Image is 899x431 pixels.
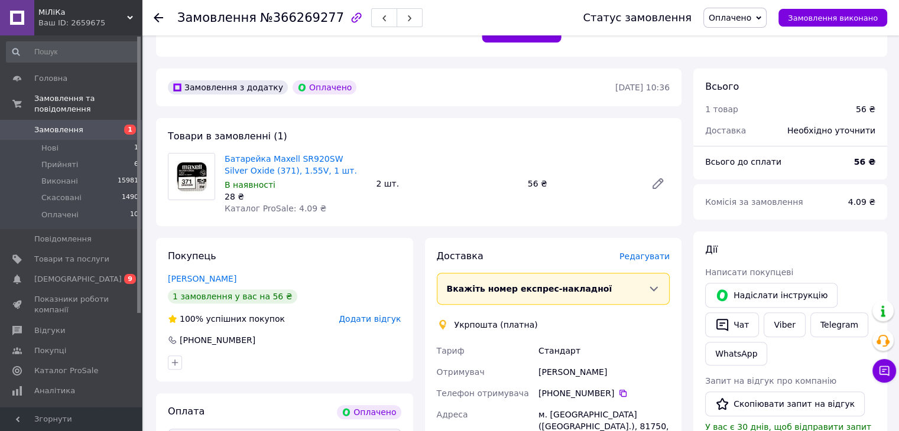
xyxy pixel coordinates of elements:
div: успішних покупок [168,313,285,325]
span: Вкажіть номер експрес-накладної [447,284,612,293]
span: Товари та послуги [34,254,109,265]
span: 1 товар [705,105,738,114]
span: Запит на відгук про компанію [705,376,836,386]
button: Надіслати інструкцію [705,283,838,308]
div: Укрпошта (платна) [452,319,541,331]
span: Доставка [705,126,746,135]
span: 100% [180,314,203,324]
span: [DEMOGRAPHIC_DATA] [34,274,122,285]
span: Телефон отримувача [437,388,529,398]
span: Показники роботи компанії [34,294,109,315]
span: Редагувати [619,252,670,261]
span: Покупець [168,250,216,262]
span: В наявності [225,180,275,190]
span: Виконані [41,176,78,187]
div: 56 ₴ [856,103,875,115]
span: 1 [134,143,138,154]
div: [PHONE_NUMBER] [178,334,257,346]
div: Ваш ID: 2659675 [38,18,142,28]
img: Батарейка Maxell SR920SW Silver Oxide (371), 1.55V, 1 шт. [168,154,215,200]
span: 15981 [118,176,138,187]
span: МіЛіКа [38,7,127,18]
div: 2 шт. [371,175,522,192]
button: Скопіювати запит на відгук [705,391,865,416]
span: Каталог ProSale: 4.09 ₴ [225,204,326,213]
span: Каталог ProSale [34,365,98,376]
span: Отримувач [437,367,485,377]
button: Замовлення виконано [778,9,887,27]
span: Головна [34,73,67,84]
span: 1 [124,125,136,135]
div: Замовлення з додатку [168,80,288,94]
button: Чат [705,312,759,337]
div: Оплачено [293,80,356,94]
span: Замовлення виконано [788,14,878,22]
span: Товари в замовленні (1) [168,130,287,142]
span: Адреса [437,410,468,419]
span: Комісія за замовлення [705,197,803,207]
span: Скасовані [41,192,82,203]
span: Оплата [168,406,205,417]
span: Покупці [34,345,66,356]
span: Замовлення та повідомлення [34,93,142,115]
span: 10 [130,210,138,220]
button: Чат з покупцем [872,359,896,383]
span: 9 [124,274,136,284]
span: Замовлення [34,125,83,135]
a: Telegram [810,312,868,337]
a: [PERSON_NAME] [168,274,236,283]
span: Відгуки [34,325,65,336]
span: Всього до сплати [705,157,781,166]
span: Оплачено [709,13,751,22]
div: [PHONE_NUMBER] [538,387,670,399]
span: Всього [705,81,739,92]
div: [PERSON_NAME] [536,361,672,383]
input: Пошук [6,41,139,63]
span: Оплачені [41,210,79,220]
span: №366269277 [260,11,344,25]
a: Viber [764,312,805,337]
div: Стандарт [536,340,672,361]
span: Доставка [437,250,483,262]
div: Повернутися назад [154,12,163,24]
time: [DATE] 10:36 [615,83,670,92]
div: 56 ₴ [523,175,641,192]
span: Замовлення [177,11,257,25]
a: Батарейка Maxell SR920SW Silver Oxide (371), 1.55V, 1 шт. [225,154,357,175]
span: Написати покупцеві [705,267,793,277]
div: Статус замовлення [583,12,692,24]
span: 1490 [122,192,138,203]
span: Дії [705,244,718,255]
span: 6 [134,159,138,170]
span: Інструменти веб-майстра та SEO [34,406,109,427]
div: Оплачено [337,405,401,419]
div: Необхідно уточнити [780,117,882,143]
span: Нові [41,143,59,154]
span: Прийняті [41,159,78,170]
b: 56 ₴ [854,157,875,166]
a: Редагувати [646,172,670,195]
div: 1 замовлення у вас на 56 ₴ [168,289,297,303]
span: Тариф [437,346,465,355]
a: WhatsApp [705,342,767,365]
span: 4.09 ₴ [848,197,875,207]
span: Аналітика [34,386,75,396]
span: Додати відгук [339,314,401,324]
span: Повідомлення [34,234,92,244]
div: 28 ₴ [225,191,366,203]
